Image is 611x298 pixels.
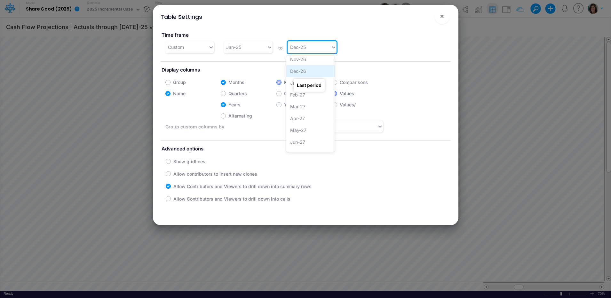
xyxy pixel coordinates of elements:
[340,79,368,86] label: Comparisons
[228,79,244,86] label: Months
[161,64,451,76] label: Display columns
[286,112,335,124] div: Apr-27
[173,171,257,177] label: Allow contributors to insert new clones
[277,44,283,51] label: to
[161,143,451,155] label: Advanced options
[284,90,294,97] label: QTD
[286,77,335,89] div: Jan-27
[286,65,335,77] div: Dec-26
[228,90,247,97] label: Quarters
[340,101,356,108] label: Values/
[286,148,335,160] div: [DATE]-27
[226,44,241,50] div: Jan-25
[165,123,240,130] label: Group custom columns by
[286,136,335,148] div: Jun-27
[161,12,202,21] div: Table Settings
[284,101,293,108] label: YTD
[173,183,312,190] label: Allow Contributors and Viewers to drill down into summary rows
[286,101,335,112] div: Mar-27
[434,9,450,24] button: Close
[168,44,184,50] div: Custom
[340,90,354,97] label: Values
[228,101,241,108] label: Years
[173,195,290,202] label: Allow Contributors and Viewers to drill down into cells
[297,82,321,88] strong: Last period
[286,124,335,136] div: May-27
[284,79,294,86] label: MTD
[161,29,301,41] label: Time frame
[286,89,335,101] div: Feb-27
[286,53,335,65] div: Nov-26
[173,158,205,165] label: Show gridlines
[173,90,186,97] label: Name
[440,12,444,20] span: ×
[228,112,252,119] label: Alternating
[173,79,186,86] label: Group
[290,44,306,50] div: Dec-25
